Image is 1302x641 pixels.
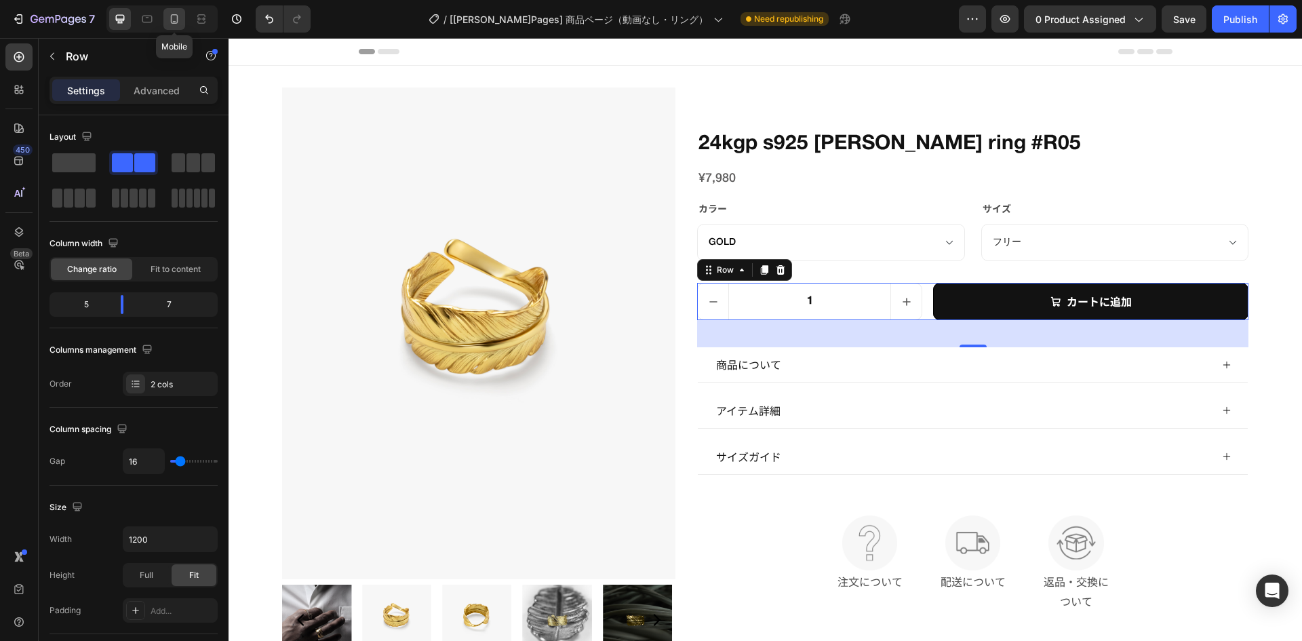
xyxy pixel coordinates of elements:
[443,12,447,26] span: /
[608,534,675,553] p: 注文について
[134,295,215,314] div: 7
[753,161,784,180] legend: サイズ
[66,48,181,64] p: Row
[754,13,823,25] span: Need republishing
[50,341,155,360] div: Columns management
[500,246,663,281] input: quantity
[838,254,903,273] div: カートに追加
[705,245,1020,282] button: カートに追加
[140,569,153,581] span: Full
[814,534,881,573] p: 返品・交換について
[488,317,553,336] p: 商品について
[469,246,500,281] button: decrement
[5,5,101,33] button: 7
[1212,5,1269,33] button: Publish
[469,132,509,150] div: ¥7,980
[10,248,33,259] div: Beta
[469,92,1019,121] h1: 24kgp s925 [PERSON_NAME] ring #R05
[420,574,436,590] button: Carousel Next Arrow
[1256,575,1288,607] div: Open Intercom Messenger
[151,378,214,391] div: 2 cols
[486,226,508,238] div: Row
[13,144,33,155] div: 450
[50,378,72,390] div: Order
[50,235,121,253] div: Column width
[67,83,105,98] p: Settings
[50,604,81,617] div: Padding
[123,527,217,551] input: Auto
[1173,14,1196,25] span: Save
[488,409,553,429] p: サイズガイド
[1024,5,1156,33] button: 0 product assigned
[50,128,95,147] div: Layout
[663,246,693,281] button: increment
[1035,12,1126,26] span: 0 product assigned
[256,5,311,33] div: Undo/Redo
[469,161,500,180] legend: カラー
[134,83,180,98] p: Advanced
[711,534,778,553] p: 配送について
[1223,12,1257,26] div: Publish
[50,569,75,581] div: Height
[50,533,72,545] div: Width
[50,499,85,517] div: Size
[1162,5,1206,33] button: Save
[67,263,117,275] span: Change ratio
[450,12,708,26] span: [[PERSON_NAME]Pages] 商品ページ（動画なし・リング）
[89,11,95,27] p: 7
[151,263,201,275] span: Fit to content
[123,449,164,473] input: Auto
[189,569,199,581] span: Fit
[614,478,669,533] img: gempages_562293328117236616-30cdfc8a-8ebe-47f3-aa06-7dace0889797.png
[50,455,65,467] div: Gap
[488,363,552,383] p: アイテム詳細
[717,478,772,533] img: gempages_562293328117236616-e121bd40-ac1e-4e5b-8d75-f697efd62e48.png
[151,605,214,617] div: Add...
[50,421,130,439] div: Column spacing
[820,478,875,533] img: gempages_562293328117236616-99d4a392-9921-4acd-a3fc-1266d7a4ed57.png
[52,295,110,314] div: 5
[229,38,1302,641] iframe: To enrich screen reader interactions, please activate Accessibility in Grammarly extension settings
